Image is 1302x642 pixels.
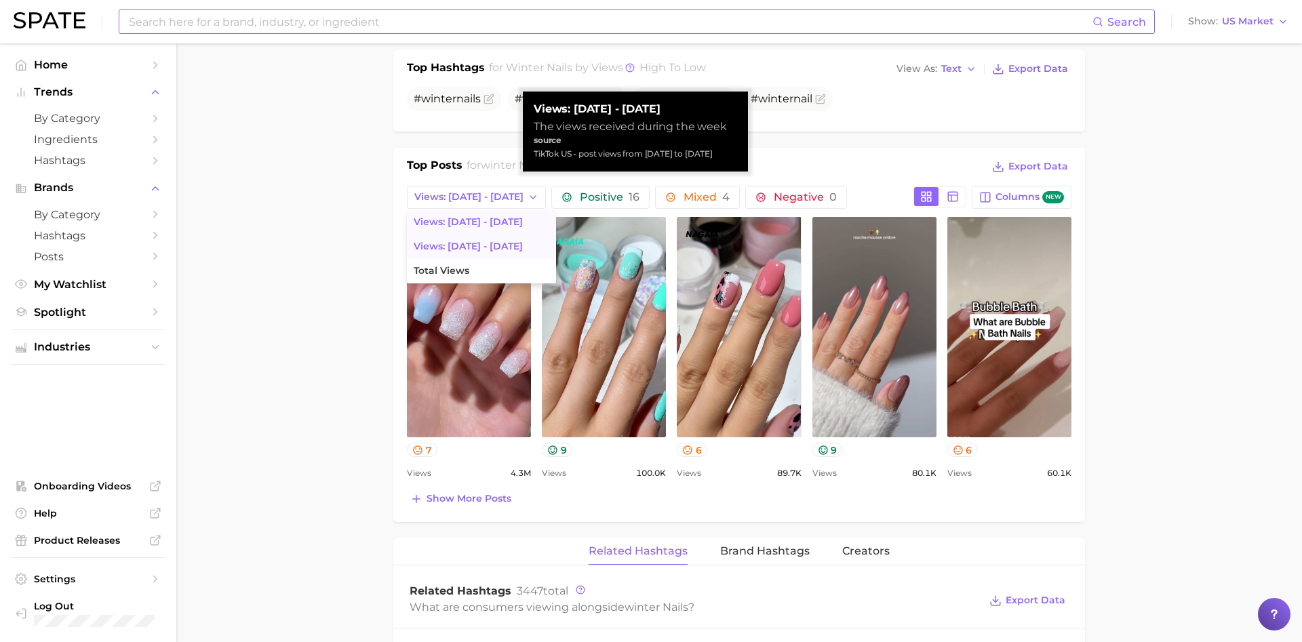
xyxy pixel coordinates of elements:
a: Settings [11,569,165,589]
span: # [414,92,481,105]
a: Product Releases [11,530,165,550]
div: The views received during the week [534,120,737,134]
span: total [517,584,568,597]
span: Related Hashtags [410,584,511,597]
span: # nailinspo [515,92,606,105]
ul: Views: [DATE] - [DATE] [407,210,556,283]
span: Total Views [414,265,469,277]
span: Product Releases [34,534,142,546]
span: 4.3m [511,465,531,481]
span: Views [677,465,701,481]
span: winter nails [625,601,688,614]
span: by Category [34,112,142,125]
strong: Views: [DATE] - [DATE] [534,102,737,116]
span: Log Out [34,600,176,612]
span: Search [1107,16,1146,28]
button: Export Data [989,60,1071,79]
div: TikTok US - post views from [DATE] to [DATE] [534,147,737,161]
span: Brands [34,182,142,194]
a: Posts [11,246,165,267]
span: high to low [639,61,706,74]
span: Related Hashtags [589,545,688,557]
span: Trends [34,86,142,98]
span: 4 [722,190,730,203]
span: Views [812,465,837,481]
span: new [1042,191,1064,204]
h1: Top Hashtags [407,60,485,79]
span: Help [34,507,142,519]
span: Creators [842,545,890,557]
button: Export Data [986,591,1069,610]
span: winter [522,92,557,105]
span: Brand Hashtags [720,545,810,557]
span: Posts [34,250,142,263]
span: Hashtags [34,154,142,167]
a: My Watchlist [11,274,165,295]
span: nails [456,92,481,105]
a: by Category [11,108,165,129]
button: 9 [812,443,843,457]
span: Views: [DATE] - [DATE] [414,191,524,203]
a: Spotlight [11,302,165,323]
h2: for by Views [489,60,706,79]
button: Flag as miscategorized or irrelevant [815,94,826,104]
span: Show [1188,18,1218,25]
a: Log out. Currently logged in with e-mail m-usarzewicz@aiibeauty.com. [11,596,165,631]
button: 6 [947,443,978,457]
span: Export Data [1008,63,1068,75]
span: Show more posts [427,493,511,504]
a: Home [11,54,165,75]
button: 6 [677,443,707,457]
span: 100.0k [636,465,666,481]
span: Negative [774,192,837,203]
span: Views: [DATE] - [DATE] [414,241,523,252]
span: Views [407,465,431,481]
a: Hashtags [11,150,165,171]
span: 60.1k [1047,465,1071,481]
a: Ingredients [11,129,165,150]
span: 3447 [517,584,543,597]
span: Ingredients [34,133,142,146]
img: SPATE [14,12,85,28]
span: # nail [751,92,812,105]
span: View As [896,65,937,73]
h1: Top Posts [407,157,462,178]
a: Help [11,503,165,523]
span: 89.7k [777,465,802,481]
span: Home [34,58,142,71]
span: Mixed [684,192,730,203]
span: 16 [629,190,639,203]
strong: source [534,135,561,145]
span: 80.1k [912,465,936,481]
button: 9 [542,443,572,457]
input: Search here for a brand, industry, or ingredient [127,10,1092,33]
span: winter [421,92,456,105]
button: Brands [11,178,165,198]
span: by Category [34,208,142,221]
span: Export Data [1008,161,1068,172]
span: Export Data [1006,595,1065,606]
span: winter nails [506,61,572,74]
button: Views: [DATE] - [DATE] [407,186,546,209]
button: Flag as miscategorized or irrelevant [484,94,494,104]
span: Text [941,65,962,73]
span: Views [542,465,566,481]
span: My Watchlist [34,278,142,291]
div: What are consumers viewing alongside ? [410,598,979,616]
span: Onboarding Videos [34,480,142,492]
button: Trends [11,82,165,102]
button: Export Data [989,157,1071,176]
span: winter nails [481,159,545,172]
span: Views: [DATE] - [DATE] [414,216,523,228]
button: 7 [407,443,437,457]
a: Hashtags [11,225,165,246]
button: Show more posts [407,489,515,508]
span: Settings [34,573,142,585]
span: US Market [1222,18,1274,25]
a: by Category [11,204,165,225]
a: Onboarding Videos [11,476,165,496]
span: Columns [995,191,1064,204]
span: Spotlight [34,306,142,319]
span: Industries [34,341,142,353]
span: Positive [580,192,639,203]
